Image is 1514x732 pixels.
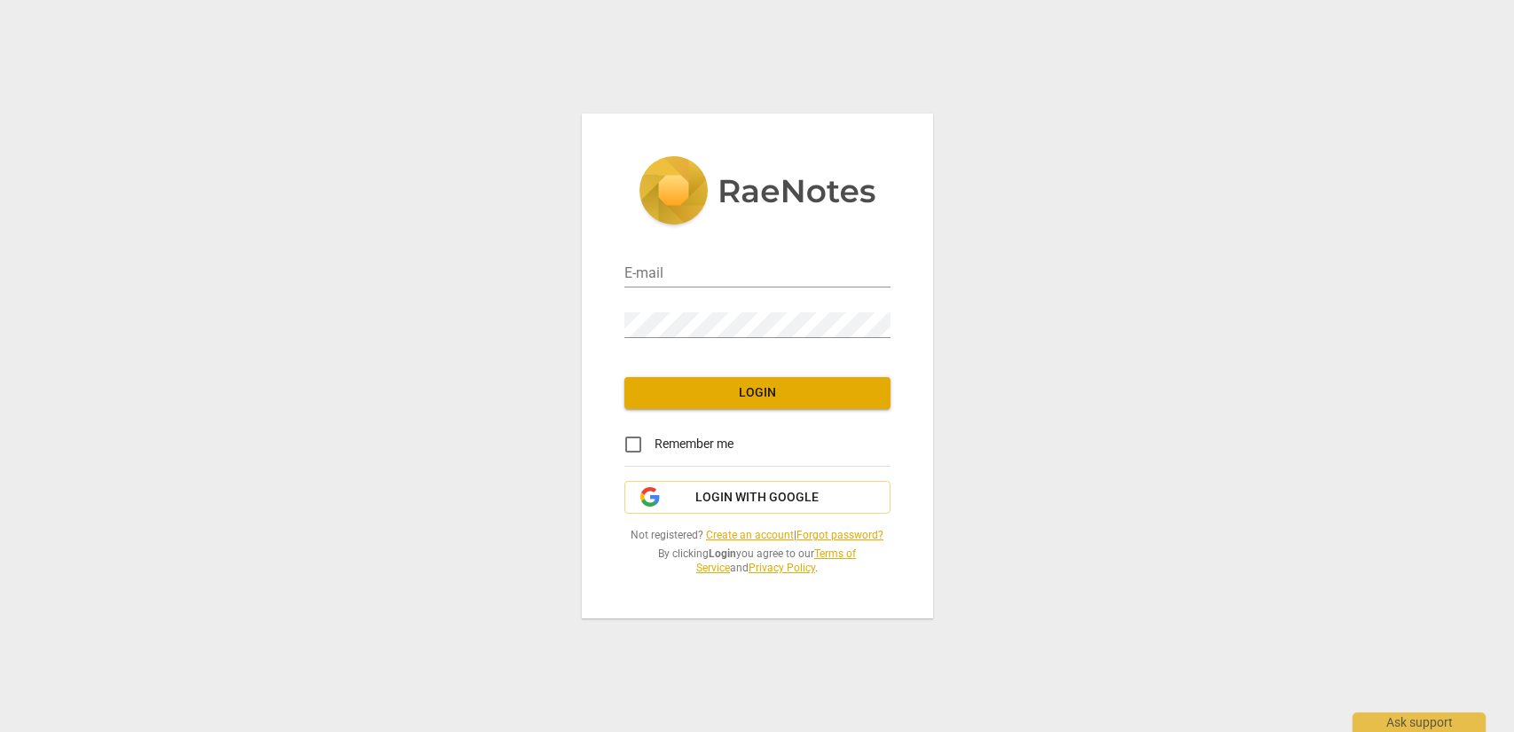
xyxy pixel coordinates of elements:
[639,156,876,229] img: 5ac2273c67554f335776073100b6d88f.svg
[624,528,890,543] span: Not registered? |
[639,384,876,402] span: Login
[796,529,883,541] a: Forgot password?
[624,377,890,409] button: Login
[624,547,890,576] span: By clicking you agree to our and .
[695,489,819,507] span: Login with Google
[1353,712,1486,732] div: Ask support
[706,529,794,541] a: Create an account
[624,481,890,515] button: Login with Google
[655,435,733,453] span: Remember me
[709,547,736,560] b: Login
[749,562,815,574] a: Privacy Policy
